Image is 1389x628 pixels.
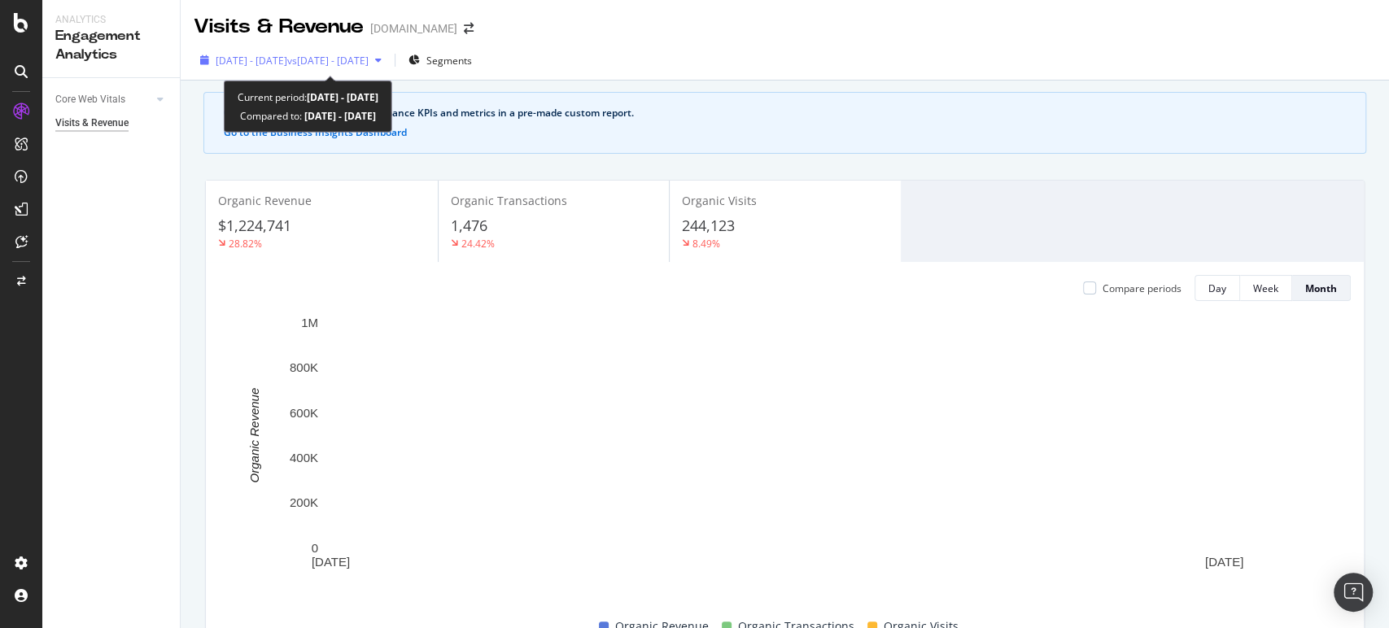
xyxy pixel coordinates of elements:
[302,109,376,123] b: [DATE] - [DATE]
[290,451,318,464] text: 400K
[370,20,457,37] div: [DOMAIN_NAME]
[216,54,287,68] span: [DATE] - [DATE]
[312,555,350,569] text: [DATE]
[1208,281,1226,295] div: Day
[55,27,167,64] div: Engagement Analytics
[55,13,167,27] div: Analytics
[1292,275,1351,301] button: Month
[692,237,720,251] div: 8.49%
[287,54,369,68] span: vs [DATE] - [DATE]
[55,91,125,108] div: Core Web Vitals
[451,193,567,208] span: Organic Transactions
[55,115,129,132] div: Visits & Revenue
[1253,281,1278,295] div: Week
[1334,573,1373,612] div: Open Intercom Messenger
[682,193,757,208] span: Organic Visits
[402,47,478,73] button: Segments
[1240,275,1292,301] button: Week
[461,237,495,251] div: 24.42%
[55,115,168,132] a: Visits & Revenue
[426,54,472,68] span: Segments
[194,13,364,41] div: Visits & Revenue
[224,127,407,138] button: Go to the Business Insights Dashboard
[1195,275,1240,301] button: Day
[55,91,152,108] a: Core Web Vitals
[218,216,291,235] span: $1,224,741
[290,496,318,510] text: 200K
[219,314,1337,597] svg: A chart.
[682,216,735,235] span: 244,123
[229,237,262,251] div: 28.82%
[464,23,474,34] div: arrow-right-arrow-left
[194,47,388,73] button: [DATE] - [DATE]vs[DATE] - [DATE]
[290,360,318,374] text: 800K
[238,88,378,107] div: Current period:
[1205,555,1243,569] text: [DATE]
[290,406,318,420] text: 600K
[301,316,318,329] text: 1M
[218,193,312,208] span: Organic Revenue
[1305,281,1337,295] div: Month
[1103,281,1182,295] div: Compare periods
[247,388,261,483] text: Organic Revenue
[312,541,318,555] text: 0
[451,216,487,235] span: 1,476
[203,92,1366,154] div: info banner
[307,90,378,104] b: [DATE] - [DATE]
[240,107,376,125] div: Compared to:
[240,106,1346,120] div: See your organic search performance KPIs and metrics in a pre-made custom report.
